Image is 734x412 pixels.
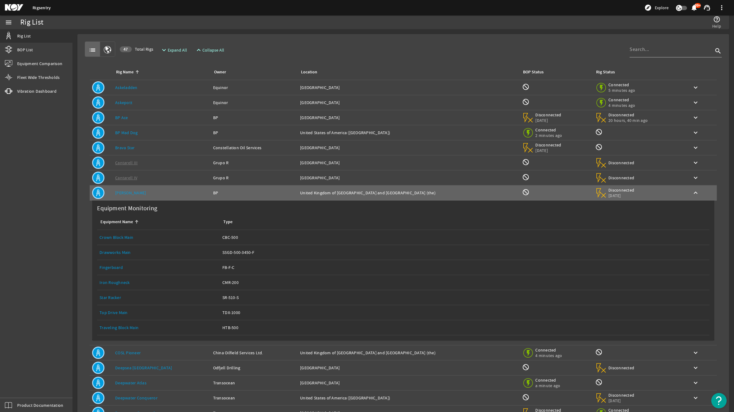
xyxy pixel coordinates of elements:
button: Expand All [158,45,189,56]
a: Askepott [115,100,132,105]
div: HTB-500 [222,325,707,331]
div: [GEOGRAPHIC_DATA] [300,84,517,91]
div: Transocean [213,395,295,401]
a: Cantarell III [115,160,138,165]
a: Traveling Block Main [100,320,217,335]
a: TDX-1000 [222,305,707,320]
span: a minute ago [535,383,561,388]
span: Collapse All [202,47,224,53]
mat-icon: Rig Monitoring not available for this rig [595,128,603,136]
button: Open Resource Center [711,393,727,408]
mat-icon: keyboard_arrow_down [692,364,699,371]
div: [GEOGRAPHIC_DATA] [300,145,517,151]
span: 2 minutes ago [535,133,562,138]
a: Deepwater Atlas [115,380,146,386]
div: [GEOGRAPHIC_DATA] [300,365,517,371]
mat-icon: keyboard_arrow_down [692,129,699,136]
a: BP Ace [115,115,128,120]
a: FB-F-C [222,260,707,275]
mat-icon: expand_more [160,46,165,54]
button: 99+ [691,5,697,11]
div: Grupo R [213,160,295,166]
mat-icon: help_outline [713,16,720,23]
mat-icon: menu [5,19,12,26]
div: Equipment Name [100,219,133,225]
mat-icon: support_agent [703,4,711,11]
div: [GEOGRAPHIC_DATA] [300,380,517,386]
a: Traveling Block Main [100,325,139,330]
mat-icon: keyboard_arrow_down [692,144,699,151]
a: CMR-200 [222,275,707,290]
mat-icon: BOP Monitoring not available for this rig [522,394,529,401]
button: Collapse All [193,45,227,56]
div: United Kingdom of [GEOGRAPHIC_DATA] and [GEOGRAPHIC_DATA] (the) [300,350,517,356]
div: CBC-500 [222,234,707,240]
a: Iron Roughneck [100,275,217,290]
mat-icon: Rig Monitoring not available for this rig [595,143,603,151]
span: Disconnected [535,142,561,148]
a: Fingerboard [100,265,123,270]
span: Disconnected [608,365,634,371]
a: Fingerboard [100,260,217,275]
span: Product Documentation [17,402,63,408]
div: BP [213,115,295,121]
a: Brava Star [115,145,135,150]
div: 47 [120,46,132,52]
mat-icon: explore [644,4,652,11]
a: Star Racker [100,295,121,300]
mat-icon: keyboard_arrow_down [692,114,699,121]
a: Rigsentry [33,5,51,11]
span: Rig List [17,33,31,39]
label: Equipment Monitoring [95,203,160,214]
div: BOP Status [523,69,544,76]
a: Drawworks Main [100,245,217,260]
div: Constellation Oil Services [213,145,295,151]
a: Crown Block Main [100,235,133,240]
div: Equipment Name [100,219,215,225]
span: Vibration Dashboard [17,88,57,94]
div: Equinor [213,84,295,91]
span: Disconnected [535,112,561,118]
div: Equinor [213,99,295,106]
mat-icon: BOP Monitoring not available for this rig [522,189,529,196]
div: Rig Name [115,69,206,76]
div: BP [213,190,295,196]
span: 4 minutes ago [535,353,562,358]
span: BOP List [17,47,33,53]
a: [PERSON_NAME] [115,190,146,196]
span: Connected [535,127,562,133]
span: Disconnected [608,392,634,398]
mat-icon: BOP Monitoring not available for this rig [522,98,529,106]
a: COSL Pioneer [115,350,141,356]
mat-icon: expand_less [195,46,200,54]
div: [GEOGRAPHIC_DATA] [300,99,517,106]
span: [DATE] [535,118,561,123]
div: Rig Name [116,69,134,76]
div: BP [213,130,295,136]
a: Drawworks Main [100,250,131,255]
span: Connected [535,347,562,353]
div: [GEOGRAPHIC_DATA] [300,175,517,181]
mat-icon: keyboard_arrow_down [692,159,699,166]
span: Expand All [168,47,187,53]
div: SR-510-S [222,294,707,301]
mat-icon: BOP Monitoring not available for this rig [522,173,529,181]
div: Rig List [20,19,43,25]
span: Connected [608,97,635,103]
div: United Kingdom of [GEOGRAPHIC_DATA] and [GEOGRAPHIC_DATA] (the) [300,190,517,196]
a: Star Racker [100,290,217,305]
div: CMR-200 [222,279,707,286]
mat-icon: BOP Monitoring not available for this rig [522,83,529,91]
a: SSGD-500-3450-F [222,245,707,260]
div: TDX-1000 [222,309,707,316]
a: SR-510-S [222,290,707,305]
mat-icon: keyboard_arrow_down [692,84,699,91]
span: Connected [535,377,561,383]
span: Fleet Wide Thresholds [17,74,60,80]
mat-icon: BOP Monitoring not available for this rig [522,363,529,371]
span: Disconnected [608,112,648,118]
div: [GEOGRAPHIC_DATA] [300,160,517,166]
i: search [714,47,722,55]
span: Equipment Comparison [17,60,62,67]
mat-icon: keyboard_arrow_down [692,174,699,181]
